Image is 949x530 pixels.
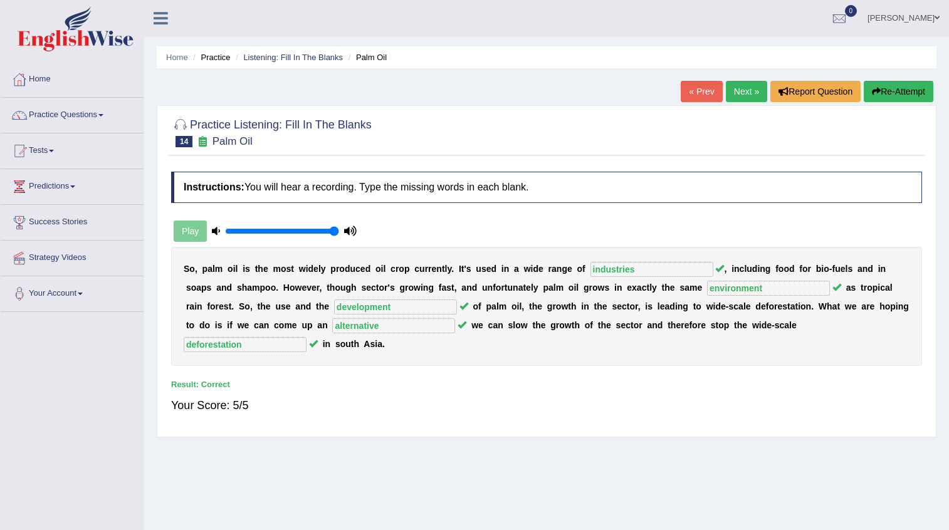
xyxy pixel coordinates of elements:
b: n [504,264,510,274]
b: a [518,283,523,293]
a: Tests [1,133,144,165]
b: l [236,264,238,274]
b: l [576,283,579,293]
b: c [622,301,627,311]
b: n [221,283,227,293]
b: e [324,301,329,311]
b: i [421,283,423,293]
b: , [638,301,641,311]
b: . [276,283,278,293]
b: e [366,283,371,293]
b: o [281,264,286,274]
b: p [202,264,208,274]
b: i [574,283,576,293]
b: l [318,264,321,274]
b: a [216,283,221,293]
b: , [250,301,253,311]
b: m [499,301,506,311]
b: i [581,301,584,311]
input: blank [707,281,830,296]
b: c [740,264,745,274]
b: e [219,301,224,311]
b: r [405,283,408,293]
b: H [283,283,290,293]
b: u [340,283,346,293]
b: g [428,283,434,293]
b: n [862,264,868,274]
b: a [548,283,553,293]
b: p [201,283,207,293]
b: d [789,264,795,274]
b: l [531,283,533,293]
b: t [529,301,532,311]
b: e [266,301,271,311]
b: i [501,264,504,274]
b: t [861,283,864,293]
b: i [531,264,533,274]
b: e [567,264,572,274]
b: i [517,301,520,311]
b: o [629,301,635,311]
b: t [627,301,630,311]
b: h [664,283,670,293]
a: « Prev [681,81,722,102]
b: f [582,264,585,274]
b: c [880,283,885,293]
b: f [799,264,802,274]
b: m [252,283,260,293]
a: Success Stories [1,205,144,236]
b: r [501,283,504,293]
b: t [568,301,571,311]
b: s [245,264,250,274]
b: o [210,301,216,311]
b: u [835,264,841,274]
b: n [584,301,589,311]
b: t [258,301,261,311]
b: o [824,264,829,274]
b: i [731,264,734,274]
b: a [247,283,252,293]
b: i [381,264,384,274]
b: r [864,283,867,293]
b: y [652,283,657,293]
b: x [632,283,637,293]
b: f [478,301,481,311]
b: e [486,264,491,274]
b: , [454,283,457,293]
b: t [693,301,696,311]
b: d [533,264,538,274]
b: w [598,283,605,293]
b: s [466,264,471,274]
input: blank [590,262,713,277]
b: o [696,301,701,311]
b: t [229,301,232,311]
b: u [482,283,488,293]
b: f [439,283,442,293]
b: . [231,301,234,311]
b: c [414,264,419,274]
b: s [847,264,852,274]
b: l [553,283,556,293]
b: d [752,264,758,274]
b: r [552,301,555,311]
b: i [194,301,197,311]
b: w [299,264,306,274]
b: g [547,301,553,311]
b: n [197,301,202,311]
b: f [832,264,835,274]
b: o [867,283,873,293]
b: n [300,301,306,311]
b: h [571,301,577,311]
b: s [390,283,395,293]
b: h [242,283,248,293]
b: ' [388,283,390,293]
b: p [486,301,492,311]
a: Home [1,62,144,93]
b: n [617,283,622,293]
b: r [808,264,811,274]
b: h [597,301,602,311]
b: c [371,283,376,293]
b: f [775,264,779,274]
b: s [679,283,684,293]
b: i [306,264,308,274]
